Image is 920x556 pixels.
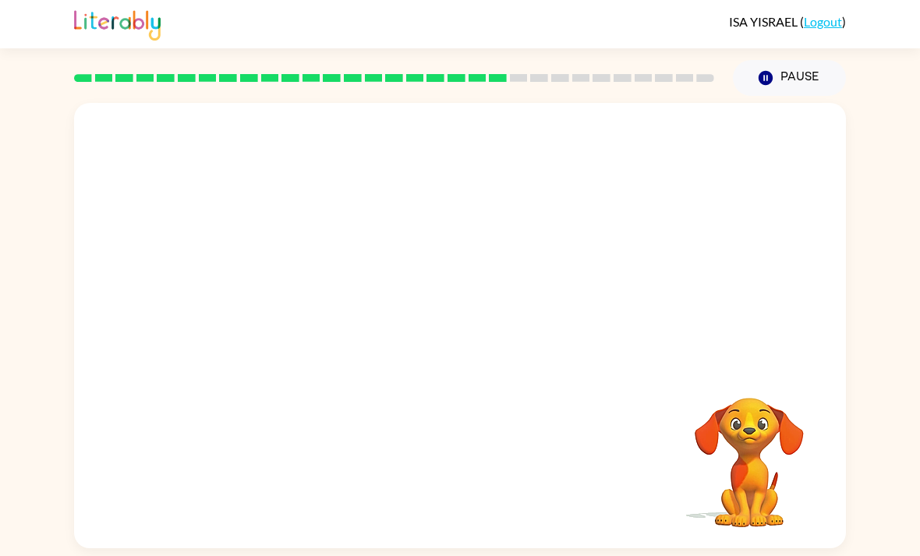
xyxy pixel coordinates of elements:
[804,14,842,29] a: Logout
[74,6,161,41] img: Literably
[729,14,846,29] div: ( )
[671,374,827,529] video: Your browser must support playing .mp4 files to use Literably. Please try using another browser.
[733,60,846,96] button: Pause
[729,14,800,29] span: ISA YISRAEL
